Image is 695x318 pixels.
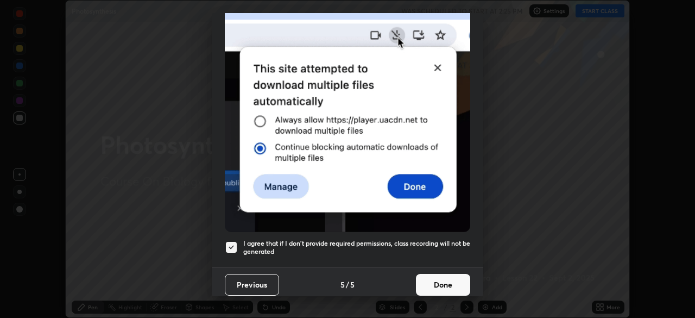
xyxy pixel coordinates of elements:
h5: I agree that if I don't provide required permissions, class recording will not be generated [243,239,470,256]
h4: 5 [350,279,355,290]
button: Previous [225,274,279,296]
h4: / [346,279,349,290]
button: Done [416,274,470,296]
h4: 5 [340,279,345,290]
